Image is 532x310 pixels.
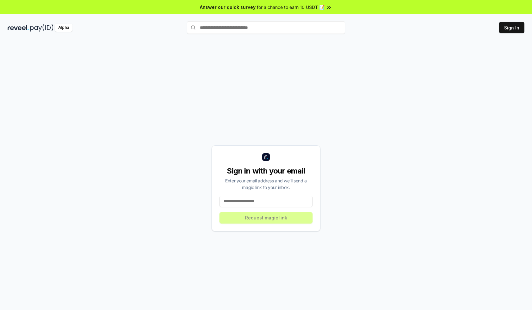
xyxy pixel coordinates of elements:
[8,24,29,32] img: reveel_dark
[219,177,313,191] div: Enter your email address and we’ll send a magic link to your inbox.
[55,24,73,32] div: Alpha
[219,166,313,176] div: Sign in with your email
[200,4,256,10] span: Answer our quick survey
[257,4,325,10] span: for a chance to earn 10 USDT 📝
[499,22,524,33] button: Sign In
[30,24,54,32] img: pay_id
[262,153,270,161] img: logo_small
